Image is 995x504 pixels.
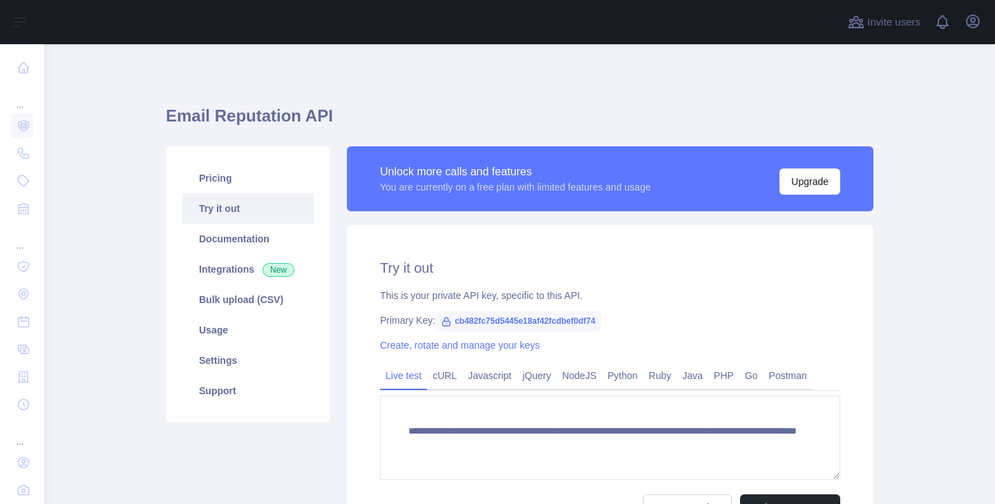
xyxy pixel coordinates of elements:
span: New [263,263,294,277]
div: This is your private API key, specific to this API. [380,289,840,302]
div: You are currently on a free plan with limited features and usage [380,180,651,194]
a: Bulk upload (CSV) [182,284,314,315]
a: Live test [380,365,427,387]
span: Invite users [867,14,920,30]
a: Ruby [643,365,677,387]
a: jQuery [517,365,556,387]
a: Support [182,376,314,406]
a: Pricing [182,163,314,193]
a: Documentation [182,224,314,254]
a: NodeJS [556,365,602,387]
a: Python [602,365,643,387]
a: Integrations New [182,254,314,284]
a: Go [739,365,764,387]
a: Postman [764,365,813,387]
span: cb482fc75d5445e18af42fcdbef0df74 [435,311,600,331]
a: Create, rotate and manage your keys [380,340,540,351]
div: ... [11,420,33,447]
button: Invite users [845,11,923,33]
a: Javascript [462,365,517,387]
a: PHP [708,365,739,387]
a: Java [677,365,709,387]
div: Unlock more calls and features [380,164,651,180]
a: Usage [182,315,314,345]
div: ... [11,224,33,251]
a: Try it out [182,193,314,224]
h2: Try it out [380,258,840,278]
a: Settings [182,345,314,376]
button: Upgrade [779,168,840,195]
div: ... [11,83,33,110]
a: cURL [427,365,462,387]
div: Primary Key: [380,313,840,327]
h1: Email Reputation API [166,105,873,138]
